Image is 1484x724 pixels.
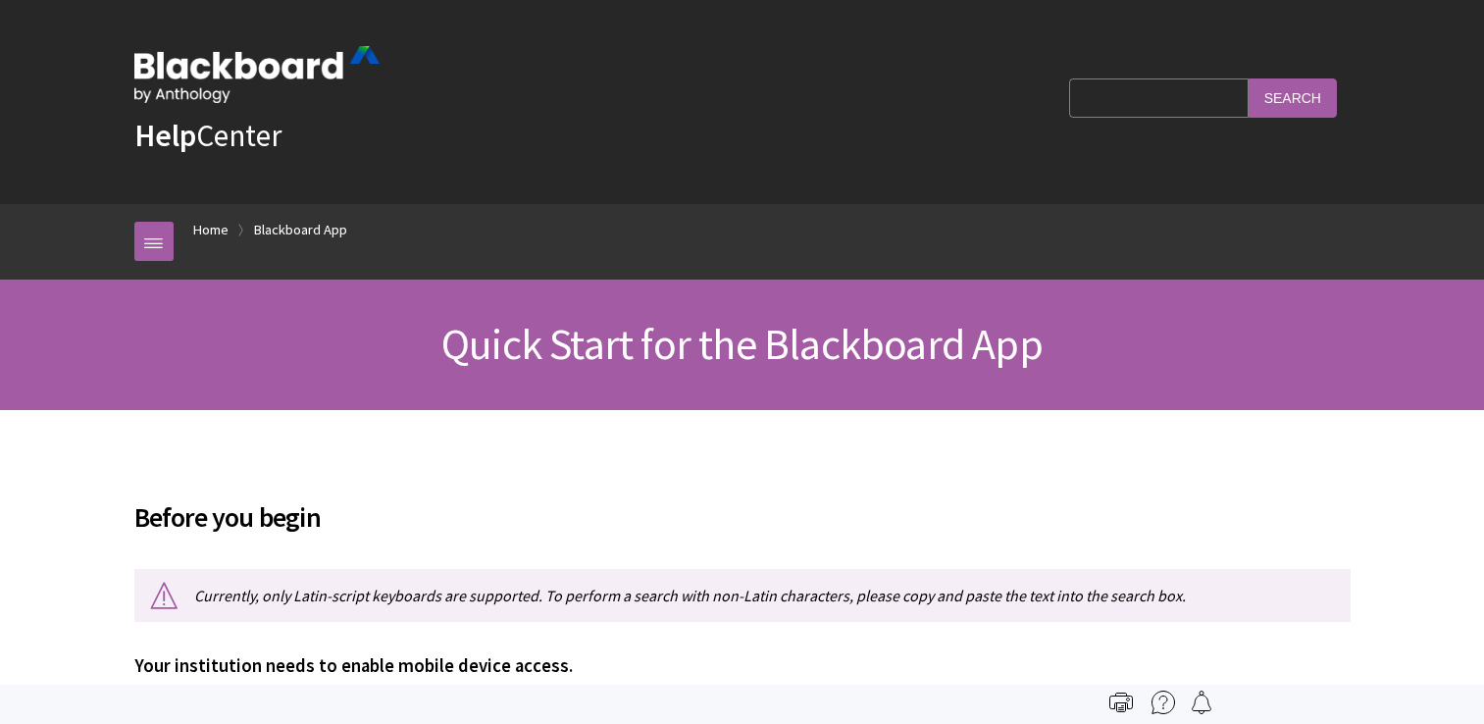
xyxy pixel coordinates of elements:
[1249,78,1337,117] input: Search
[134,654,573,677] span: Your institution needs to enable mobile device access.
[134,116,196,155] strong: Help
[441,317,1043,371] span: Quick Start for the Blackboard App
[134,473,1351,538] h2: Before you begin
[193,218,229,242] a: Home
[1190,691,1213,714] img: Follow this page
[1109,691,1133,714] img: Print
[134,46,380,103] img: Blackboard by Anthology
[1151,691,1175,714] img: More help
[134,569,1351,622] p: Currently, only Latin-script keyboards are supported. To perform a search with non-Latin characte...
[254,218,347,242] a: Blackboard App
[134,116,281,155] a: HelpCenter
